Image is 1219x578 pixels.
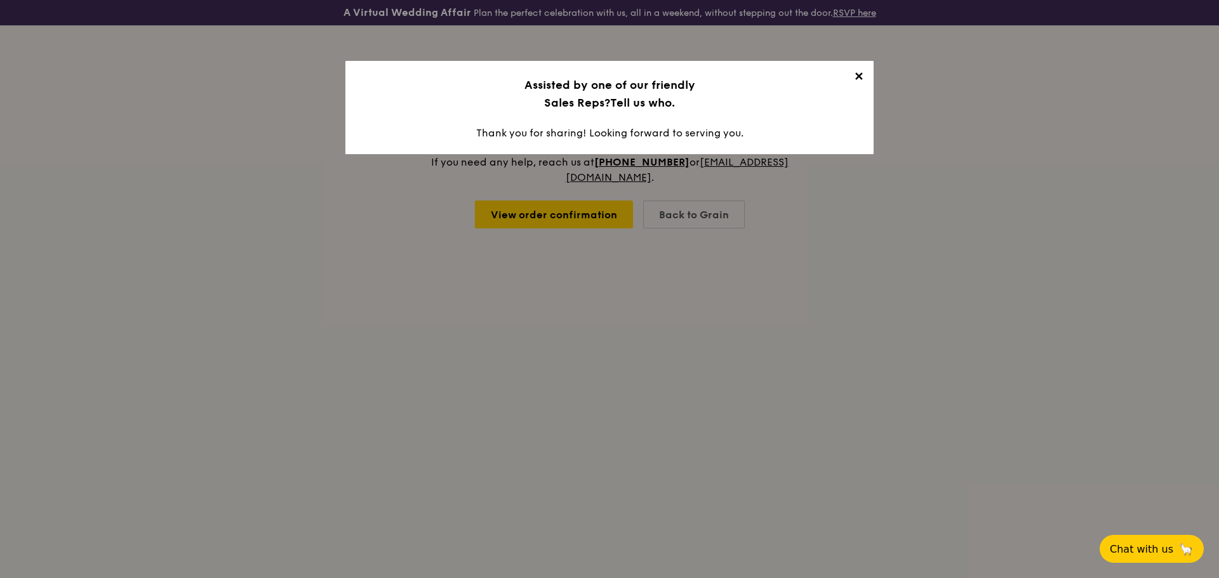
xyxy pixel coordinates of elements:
[1100,535,1204,563] button: Chat with us🦙
[849,70,867,88] span: ✕
[361,76,858,112] h3: Assisted by one of our friendly Sales Reps?
[1178,542,1194,556] span: 🦙
[610,96,675,110] span: Tell us who.
[345,61,874,154] div: Thank you for sharing! Looking forward to serving you.
[1110,543,1173,555] span: Chat with us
